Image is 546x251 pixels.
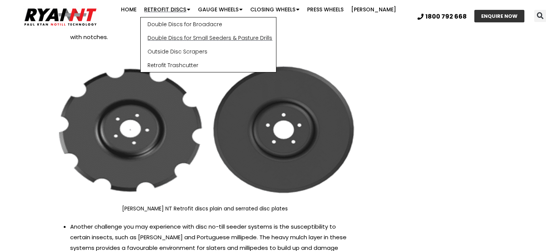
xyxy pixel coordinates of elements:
[425,14,467,20] span: 1800 792 668
[141,17,276,31] a: Double Discs for Broadacre
[141,45,276,58] a: Outside Disc Scrapers
[106,2,412,32] nav: Menu
[141,31,276,45] a: Double Discs for Small Seeders & Pasture Drills
[141,58,276,72] a: Retrofit Trashcutter
[140,2,194,17] a: Retrofit Discs
[117,2,140,17] a: Home
[474,10,524,22] a: ENQUIRE NOW
[140,17,276,72] ul: Retrofit Discs
[53,59,356,200] img: Ryan NT (RFM NT) Replace RFMNT Double Disc Blades
[53,203,356,214] p: [PERSON_NAME] NT Retrofit discs plain and serrated disc plates
[417,14,467,20] a: 1800 792 668
[246,2,303,17] a: Closing Wheels
[347,2,400,17] a: [PERSON_NAME]
[23,5,99,29] img: Ryan NT logo
[194,2,246,17] a: Gauge Wheels
[481,14,518,19] span: ENQUIRE NOW
[303,2,347,17] a: Press Wheels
